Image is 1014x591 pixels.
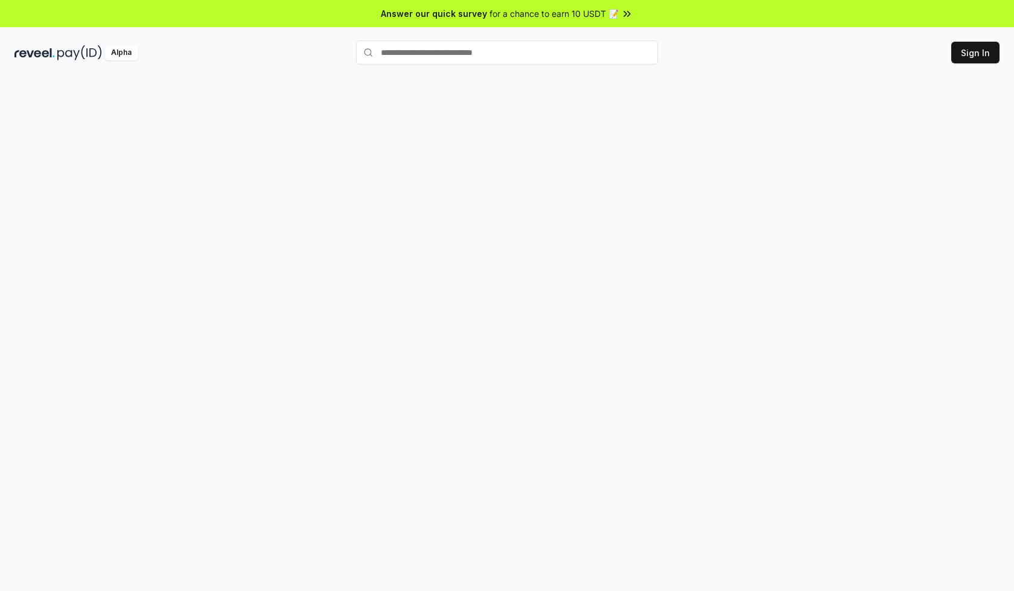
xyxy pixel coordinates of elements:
[14,45,55,60] img: reveel_dark
[57,45,102,60] img: pay_id
[951,42,1000,63] button: Sign In
[381,7,487,20] span: Answer our quick survey
[489,7,619,20] span: for a chance to earn 10 USDT 📝
[104,45,138,60] div: Alpha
